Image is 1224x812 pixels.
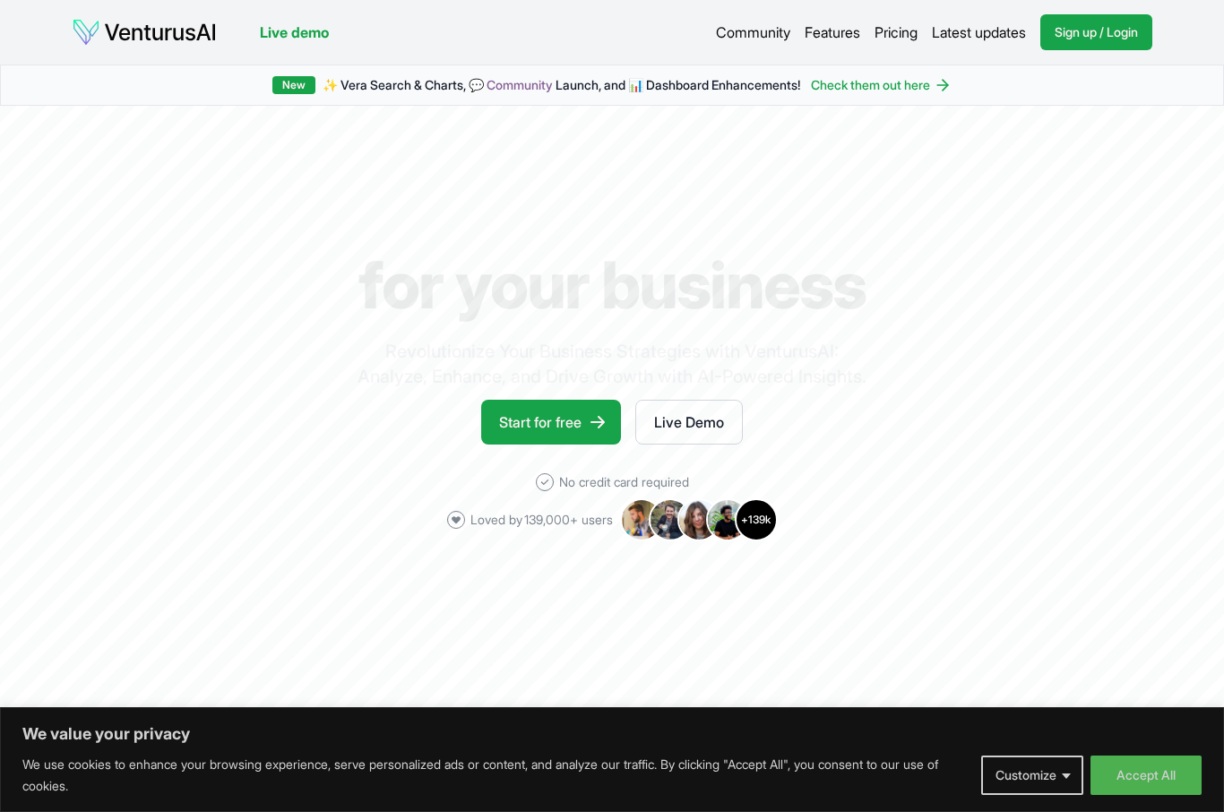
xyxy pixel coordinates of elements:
[805,22,860,43] a: Features
[487,77,553,92] a: Community
[1040,14,1152,50] a: Sign up / Login
[649,498,692,541] img: Avatar 2
[677,498,720,541] img: Avatar 3
[1090,756,1202,795] button: Accept All
[22,754,968,797] p: We use cookies to enhance your browsing experience, serve personalized ads or content, and analyz...
[620,498,663,541] img: Avatar 1
[72,18,217,47] img: logo
[875,22,918,43] a: Pricing
[981,756,1083,795] button: Customize
[706,498,749,541] img: Avatar 4
[272,76,315,94] div: New
[811,76,952,94] a: Check them out here
[260,22,329,43] a: Live demo
[22,723,1202,745] p: We value your privacy
[716,22,790,43] a: Community
[1055,23,1138,41] span: Sign up / Login
[635,400,743,445] a: Live Demo
[481,400,621,445] a: Start for free
[323,76,800,94] span: ✨ Vera Search & Charts, 💬 Launch, and 📊 Dashboard Enhancements!
[932,22,1026,43] a: Latest updates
